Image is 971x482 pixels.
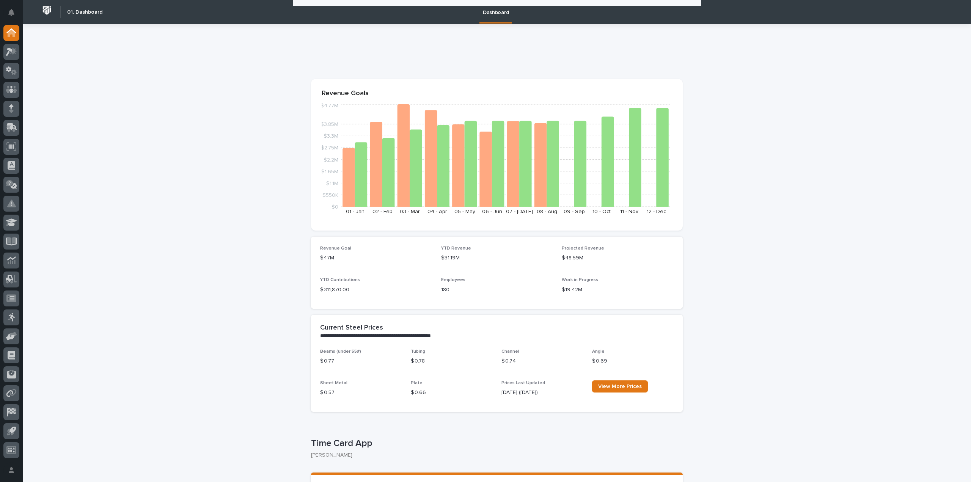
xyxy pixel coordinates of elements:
text: 08 - Aug [537,209,557,214]
p: $31.19M [441,254,553,262]
span: Angle [592,349,605,354]
p: $ 0.66 [411,389,492,397]
div: Notifications [9,9,19,21]
p: $ 0.57 [320,389,402,397]
text: 03 - Mar [400,209,420,214]
span: Sheet Metal [320,381,347,385]
p: 180 [441,286,553,294]
p: $ 0.69 [592,357,674,365]
text: 04 - Apr [427,209,447,214]
text: 10 - Oct [592,209,611,214]
span: Channel [501,349,519,354]
tspan: $0 [332,204,338,210]
tspan: $2.75M [321,145,338,151]
text: 01 - Jan [346,209,365,214]
h2: Current Steel Prices [320,324,383,332]
span: Beams (under 55#) [320,349,361,354]
p: Revenue Goals [322,89,672,98]
tspan: $1.65M [321,169,338,174]
span: YTD Revenue [441,246,471,251]
p: [PERSON_NAME] [311,452,677,458]
span: YTD Contributions [320,278,360,282]
text: 11 - Nov [620,209,638,214]
span: Tubing [411,349,425,354]
a: View More Prices [592,380,648,393]
h2: 01. Dashboard [67,9,102,16]
tspan: $4.77M [321,103,338,108]
text: 02 - Feb [372,209,393,214]
p: $47M [320,254,432,262]
span: Work in Progress [562,278,598,282]
p: $ 311,870.00 [320,286,432,294]
p: $48.59M [562,254,674,262]
tspan: $3.3M [324,133,338,139]
text: 06 - Jun [482,209,502,214]
text: 09 - Sep [564,209,585,214]
span: Prices Last Updated [501,381,545,385]
text: 07 - [DATE] [506,209,533,214]
button: Notifications [3,5,19,20]
tspan: $550K [322,192,338,198]
tspan: $1.1M [326,181,338,186]
span: Revenue Goal [320,246,351,251]
img: Workspace Logo [40,3,54,17]
p: $ 0.77 [320,357,402,365]
span: View More Prices [598,384,642,389]
tspan: $2.2M [324,157,338,162]
span: Projected Revenue [562,246,604,251]
p: Time Card App [311,438,680,449]
p: $ 0.74 [501,357,583,365]
tspan: $3.85M [321,122,338,127]
text: 12 - Dec [647,209,666,214]
p: $ 0.78 [411,357,492,365]
span: Plate [411,381,423,385]
text: 05 - May [454,209,475,214]
span: Employees [441,278,465,282]
p: $19.42M [562,286,674,294]
p: [DATE] ([DATE]) [501,389,583,397]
